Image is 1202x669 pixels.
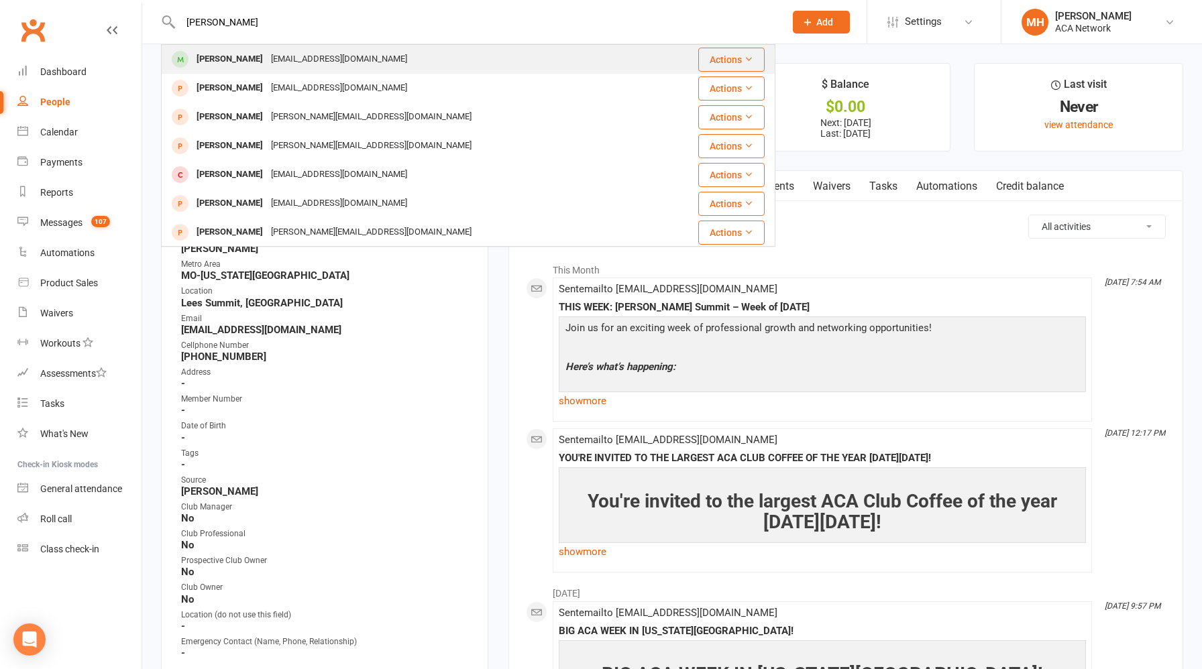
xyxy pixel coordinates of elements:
div: Club Owner [181,581,470,594]
div: THIS WEEK: [PERSON_NAME] Summit – Week of [DATE] [559,302,1086,313]
div: Location (do not use this field) [181,609,470,621]
button: Actions [698,163,765,187]
a: Clubworx [16,13,50,47]
a: Workouts [17,328,142,359]
div: Automations [40,247,95,258]
a: Calendar [17,117,142,147]
a: view attendance [1044,119,1113,130]
strong: - [181,404,470,416]
button: Actions [698,221,765,245]
a: show more [559,542,1086,561]
div: $0.00 [754,100,938,114]
div: Location [181,285,470,298]
div: Calendar [40,127,78,137]
strong: MO-[US_STATE][GEOGRAPHIC_DATA] [181,269,470,282]
a: What's New [17,419,142,449]
div: Payments [40,157,83,168]
a: Assessments [17,359,142,389]
strong: - [181,620,470,632]
div: Dashboard [40,66,87,77]
strong: Lees Summit, [GEOGRAPHIC_DATA] [181,297,470,309]
div: Email [181,312,470,325]
i: [DATE] 12:17 PM [1105,428,1165,438]
a: Waivers [804,171,860,202]
strong: - [181,377,470,389]
strong: - [181,432,470,444]
div: MH [1022,9,1048,36]
div: People [40,97,70,107]
div: [EMAIL_ADDRESS][DOMAIN_NAME] [267,78,411,98]
div: [EMAIL_ADDRESS][DOMAIN_NAME] [267,165,411,184]
div: Metro Area [181,258,470,271]
div: Club Manager [181,501,470,513]
div: [PERSON_NAME] [193,223,267,242]
div: Prospective Club Owner [181,554,470,567]
strong: No [181,539,470,551]
span: You're invited to the largest ACA Club Coffee of the year [DATE][DATE]! [588,490,1057,533]
div: Reports [40,187,73,198]
div: BIG ACA WEEK IN [US_STATE][GEOGRAPHIC_DATA]! [559,625,1086,637]
strong: [PERSON_NAME] [181,243,470,255]
div: Source [181,474,470,487]
div: Tasks [40,398,64,409]
div: [PERSON_NAME] [193,50,267,69]
div: Roll call [40,513,72,524]
input: Search... [176,13,775,32]
strong: No [181,566,470,578]
i: [DATE] 9:57 PM [1105,601,1160,611]
span: Sent email to [EMAIL_ADDRESS][DOMAIN_NAME] [559,283,777,295]
div: [PERSON_NAME] [193,165,267,184]
span: Here’s what’s happening: [565,361,675,373]
div: [PERSON_NAME][EMAIL_ADDRESS][DOMAIN_NAME] [267,107,476,127]
li: [DATE] [526,579,1166,601]
div: Member Number [181,393,470,406]
div: ACA Network [1055,22,1132,34]
a: Product Sales [17,268,142,298]
span: 107 [91,216,110,227]
a: Tasks [17,389,142,419]
a: Roll call [17,504,142,534]
strong: - [181,647,470,659]
button: Actions [698,48,765,72]
div: YOU'RE INVITED TO THE LARGEST ACA CLUB COFFEE OF THE YEAR [DATE][DATE]! [559,452,1086,464]
div: [PERSON_NAME][EMAIL_ADDRESS][DOMAIN_NAME] [267,223,476,242]
span: Add [816,17,833,27]
div: [EMAIL_ADDRESS][DOMAIN_NAME] [267,194,411,213]
a: Tasks [860,171,907,202]
p: Next: [DATE] Last: [DATE] [754,117,938,139]
a: Waivers [17,298,142,328]
div: [PERSON_NAME][EMAIL_ADDRESS][DOMAIN_NAME] [267,136,476,156]
strong: [PHONE_NUMBER] [181,351,470,363]
a: General attendance kiosk mode [17,474,142,504]
div: Product Sales [40,278,98,288]
div: Open Intercom Messenger [13,623,46,656]
div: Messages [40,217,83,228]
div: What's New [40,428,89,439]
div: Waivers [40,308,73,318]
a: Class kiosk mode [17,534,142,564]
div: Club Professional [181,528,470,540]
a: Automations [17,238,142,268]
p: Join us for an exciting week of professional growth and networking opportunities! [562,320,1083,339]
div: [PERSON_NAME] [193,136,267,156]
li: This Month [526,256,1166,278]
div: [PERSON_NAME] [193,107,267,127]
a: show more [559,391,1086,410]
strong: [EMAIL_ADDRESS][DOMAIN_NAME] [181,324,470,336]
a: People [17,87,142,117]
span: Settings [905,7,942,37]
i: [DATE] 7:54 AM [1105,278,1160,287]
button: Actions [698,134,765,158]
div: [PERSON_NAME] [1055,10,1132,22]
div: Last visit [1051,76,1107,100]
button: Actions [698,192,765,216]
a: Credit balance [987,171,1073,202]
div: Never [987,100,1170,114]
div: Assessments [40,368,107,379]
div: Workouts [40,338,80,349]
h3: Activity [526,215,1166,235]
div: General attendance [40,483,122,494]
div: Address [181,366,470,379]
div: [PERSON_NAME] [193,194,267,213]
span: Sent email to [EMAIL_ADDRESS][DOMAIN_NAME] [559,607,777,619]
